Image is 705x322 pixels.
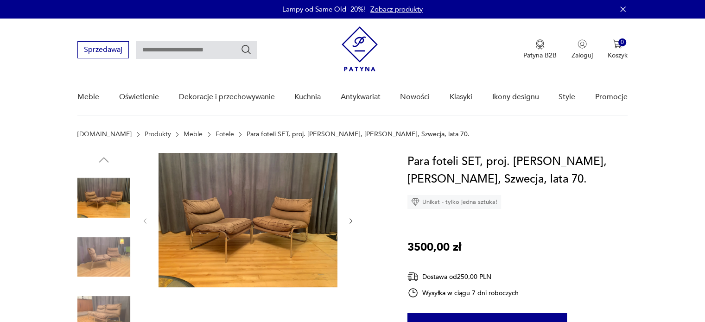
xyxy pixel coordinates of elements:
[492,79,539,115] a: Ikony designu
[407,153,628,188] h1: Para foteli SET, proj. [PERSON_NAME], [PERSON_NAME], Szwecja, lata 70.
[618,38,626,46] div: 0
[77,171,130,224] img: Zdjęcie produktu Para foteli SET, proj. Gillis Lundgren, Ikea, Szwecja, lata 70.
[608,51,628,60] p: Koszyk
[77,79,99,115] a: Meble
[559,79,575,115] a: Style
[247,131,470,138] p: Para foteli SET, proj. [PERSON_NAME], [PERSON_NAME], Szwecja, lata 70.
[523,39,557,60] a: Ikona medaluPatyna B2B
[407,271,419,283] img: Ikona dostawy
[400,79,430,115] a: Nowości
[241,44,252,55] button: Szukaj
[407,287,519,298] div: Wysyłka w ciągu 7 dni roboczych
[535,39,545,50] img: Ikona medalu
[578,39,587,49] img: Ikonka użytkownika
[178,79,274,115] a: Dekoracje i przechowywanie
[145,131,171,138] a: Produkty
[119,79,159,115] a: Oświetlenie
[184,131,203,138] a: Meble
[159,153,337,287] img: Zdjęcie produktu Para foteli SET, proj. Gillis Lundgren, Ikea, Szwecja, lata 70.
[407,239,461,256] p: 3500,00 zł
[77,47,129,54] a: Sprzedawaj
[341,79,381,115] a: Antykwariat
[411,198,419,206] img: Ikona diamentu
[282,5,366,14] p: Lampy od Same Old -20%!
[407,271,519,283] div: Dostawa od 250,00 PLN
[523,39,557,60] button: Patyna B2B
[572,51,593,60] p: Zaloguj
[407,195,501,209] div: Unikat - tylko jedna sztuka!
[572,39,593,60] button: Zaloguj
[342,26,378,71] img: Patyna - sklep z meblami i dekoracjami vintage
[595,79,628,115] a: Promocje
[370,5,423,14] a: Zobacz produkty
[613,39,622,49] img: Ikona koszyka
[294,79,321,115] a: Kuchnia
[216,131,234,138] a: Fotele
[450,79,472,115] a: Klasyki
[77,131,132,138] a: [DOMAIN_NAME]
[523,51,557,60] p: Patyna B2B
[77,41,129,58] button: Sprzedawaj
[77,231,130,284] img: Zdjęcie produktu Para foteli SET, proj. Gillis Lundgren, Ikea, Szwecja, lata 70.
[608,39,628,60] button: 0Koszyk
